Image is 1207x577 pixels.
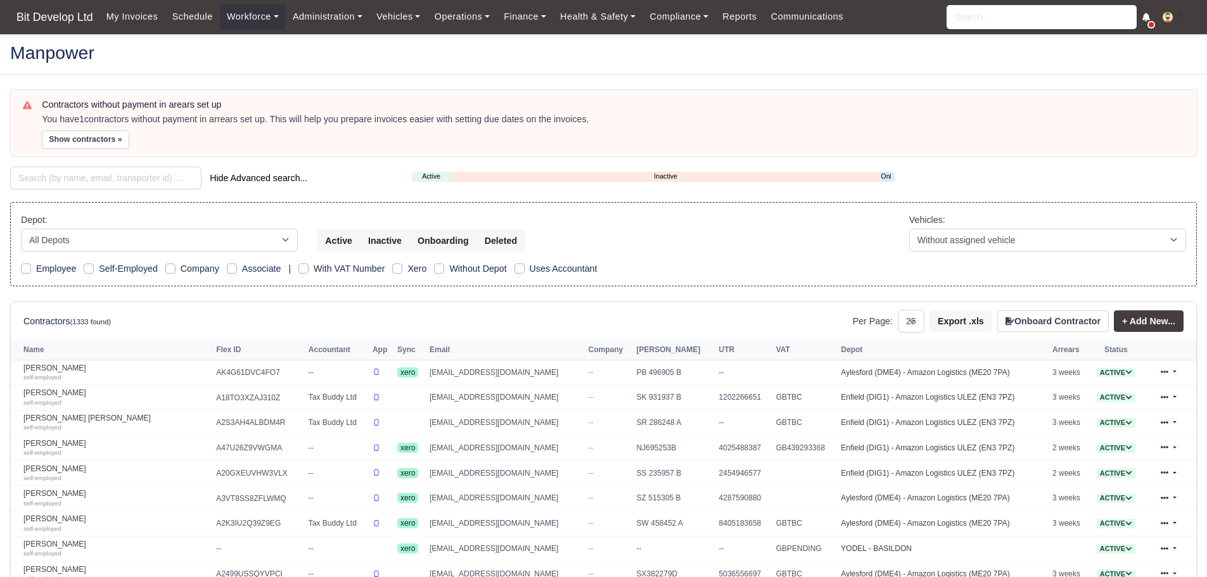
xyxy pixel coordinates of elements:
[1049,460,1089,486] td: 2 weeks
[841,418,1014,427] a: Enfield (DIG1) - Amazon Logistics ULEZ (EN3 7PZ)
[426,341,585,360] th: Email
[773,410,838,436] td: GBTBC
[841,544,912,553] a: YODEL - BASILDON
[1097,418,1135,428] span: Active
[397,493,418,503] span: xero
[1114,310,1184,332] a: + Add New...
[642,4,715,29] a: Compliance
[1097,469,1135,478] a: Active
[764,4,851,29] a: Communications
[23,540,210,558] a: [PERSON_NAME] self-employed
[213,486,305,511] td: A3VT8SS8ZFLWMQ
[305,410,369,436] td: Tax Buddy Ltd
[1049,511,1089,536] td: 3 weeks
[426,460,585,486] td: [EMAIL_ADDRESS][DOMAIN_NAME]
[634,435,716,460] td: NJ695253B
[716,341,773,360] th: UTR
[589,368,594,377] span: --
[305,341,369,360] th: Accountant
[589,519,594,528] span: --
[23,439,210,457] a: [PERSON_NAME] self-employed
[1097,443,1135,452] a: Active
[220,4,286,29] a: Workforce
[23,364,210,382] a: [PERSON_NAME] self-employed
[929,310,992,332] button: Export .xls
[881,171,891,182] a: Onboarding
[450,171,881,182] a: Inactive
[853,314,893,329] label: Per Page:
[23,399,61,406] small: self-employed
[213,536,305,562] td: --
[305,435,369,460] td: --
[716,385,773,410] td: 1202266651
[1049,385,1089,410] td: 3 weeks
[589,418,594,427] span: --
[1049,341,1089,360] th: Arrears
[841,493,1009,502] a: Aylesford (DME4) - Amazon Logistics (ME20 7PA)
[1097,368,1135,377] span: Active
[23,316,111,327] h6: Contractors
[42,113,1184,126] div: You have contractors without payment in arrears set up. This will help you prepare invoices easie...
[773,511,838,536] td: GBTBC
[841,393,1014,402] a: Enfield (DIG1) - Amazon Logistics ULEZ (EN3 7PZ)
[773,435,838,460] td: GB439293368
[909,213,945,227] label: Vehicles:
[23,424,61,431] small: self-employed
[314,262,385,276] label: With VAT Number
[23,514,210,533] a: [PERSON_NAME] self-employed
[397,518,418,528] span: xero
[553,4,643,29] a: Health & Safety
[634,410,716,436] td: SR 286248 A
[412,171,450,182] a: Active
[589,443,594,452] span: --
[23,449,61,456] small: self-employed
[634,360,716,385] td: PB 496905 B
[589,493,594,502] span: --
[286,4,369,29] a: Administration
[589,469,594,478] span: --
[426,536,585,562] td: [EMAIL_ADDRESS][DOMAIN_NAME]
[585,341,634,360] th: Company
[213,385,305,410] td: A18TO3XZAJ310Z
[23,474,61,481] small: self-employed
[213,410,305,436] td: A2S3AH4ALBDM4R
[213,360,305,385] td: AK4G61DVC4FO7
[1,34,1206,75] div: Manpower
[997,310,1109,332] button: Onboard Contractor
[23,414,210,432] a: [PERSON_NAME] [PERSON_NAME] self-employed
[773,536,838,562] td: GBPENDING
[10,167,201,189] input: Search (by name, email, transporter id) ...
[634,341,716,360] th: [PERSON_NAME]
[23,500,61,507] small: self-employed
[70,318,112,326] small: (1333 found)
[716,410,773,436] td: --
[394,341,426,360] th: Sync
[426,435,585,460] td: [EMAIL_ADDRESS][DOMAIN_NAME]
[715,4,763,29] a: Reports
[1097,393,1135,402] a: Active
[10,44,1197,61] h2: Manpower
[23,525,61,532] small: self-employed
[305,360,369,385] td: --
[165,4,219,29] a: Schedule
[1097,368,1135,377] a: Active
[36,262,76,276] label: Employee
[1097,544,1135,553] a: Active
[360,230,410,251] button: Inactive
[1109,310,1184,332] div: + Add New...
[426,410,585,436] td: [EMAIL_ADDRESS][DOMAIN_NAME]
[213,435,305,460] td: A47U26Z9VWGMA
[841,443,1014,452] a: Enfield (DIG1) - Amazon Logistics ULEZ (EN3 7PZ)
[21,213,48,227] label: Depot:
[634,536,716,562] td: --
[773,385,838,410] td: GBTBC
[1049,410,1089,436] td: 3 weeks
[305,486,369,511] td: --
[369,341,394,360] th: App
[1049,486,1089,511] td: 3 weeks
[305,385,369,410] td: Tax Buddy Ltd
[23,464,210,483] a: [PERSON_NAME] self-employed
[23,489,210,507] a: [PERSON_NAME] self-employed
